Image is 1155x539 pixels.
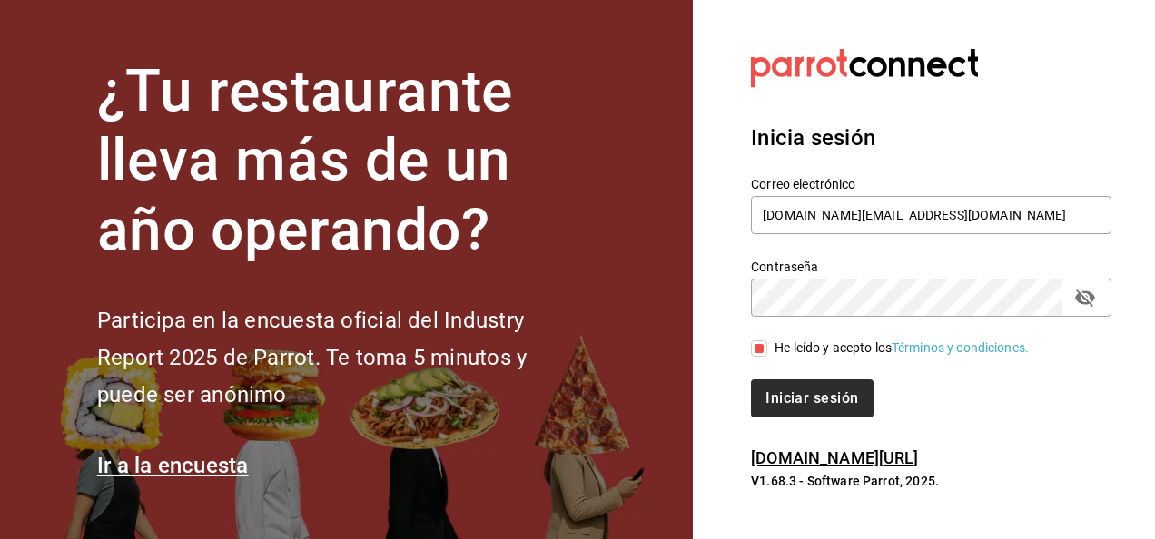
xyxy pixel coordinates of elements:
a: Términos y condiciones. [892,340,1029,355]
p: V1.68.3 - Software Parrot, 2025. [751,472,1111,490]
button: Iniciar sesión [751,379,873,417]
div: He leído y acepto los [775,338,1029,358]
a: [DOMAIN_NAME][URL] [751,448,918,467]
button: Campo de contraseña [1070,282,1101,313]
label: Correo electrónico [751,177,1111,190]
h3: Inicia sesión [751,122,1111,154]
label: Contraseña [751,260,1111,272]
a: Ir a la encuesta [97,453,249,478]
h1: ¿Tu restaurante lleva más de un año operando? [97,57,587,266]
input: Ingresa tu correo electrónico [751,196,1111,234]
h2: Participa en la encuesta oficial del Industry Report 2025 de Parrot. Te toma 5 minutos y puede se... [97,302,587,413]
